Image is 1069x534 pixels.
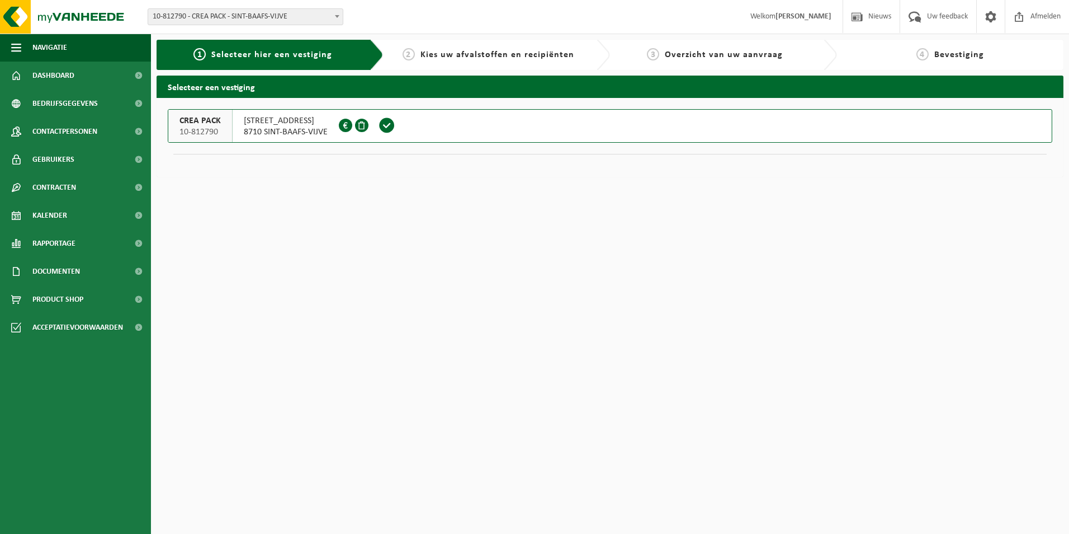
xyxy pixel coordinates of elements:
h2: Selecteer een vestiging [157,76,1063,97]
span: 10-812790 - CREA PACK - SINT-BAAFS-VIJVE [148,9,343,25]
span: 1 [193,48,206,60]
span: CREA PACK [179,115,221,127]
span: 3 [647,48,659,60]
span: Selecteer hier een vestiging [211,50,332,59]
button: CREA PACK 10-812790 [STREET_ADDRESS]8710 SINT-BAAFS-VIJVE [168,109,1052,143]
span: [STREET_ADDRESS] [244,115,328,127]
span: Navigatie [32,34,67,62]
span: Bevestiging [934,50,984,59]
span: Bedrijfsgegevens [32,90,98,118]
span: Dashboard [32,62,74,90]
span: 10-812790 [179,127,221,138]
iframe: chat widget [6,509,187,534]
span: Kalender [32,202,67,229]
span: 4 [916,48,929,60]
span: 10-812790 - CREA PACK - SINT-BAAFS-VIJVE [148,8,343,25]
span: Kies uw afvalstoffen en recipiënten [420,50,574,59]
span: 2 [403,48,415,60]
span: Gebruikers [32,146,74,174]
span: Product Shop [32,285,83,313]
strong: [PERSON_NAME] [775,12,831,21]
span: 8710 SINT-BAAFS-VIJVE [244,127,328,138]
span: Overzicht van uw aanvraag [665,50,783,59]
span: Acceptatievoorwaarden [32,313,123,341]
span: Contracten [32,174,76,202]
span: Rapportage [32,229,75,257]
span: Documenten [32,257,80,285]
span: Contactpersonen [32,118,97,146]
